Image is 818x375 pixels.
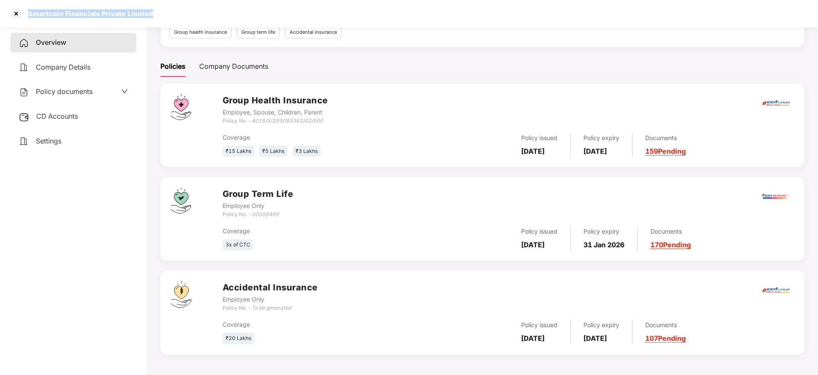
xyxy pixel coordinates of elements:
img: svg+xml;base64,PHN2ZyB4bWxucz0iaHR0cDovL3d3dy53My5vcmcvMjAwMC9zdmciIHdpZHRoPSIyNCIgaGVpZ2h0PSIyNC... [19,62,29,73]
img: svg+xml;base64,PHN2ZyB4bWxucz0iaHR0cDovL3d3dy53My5vcmcvMjAwMC9zdmciIHdpZHRoPSIyNCIgaGVpZ2h0PSIyNC... [19,136,29,146]
b: [DATE] [521,334,545,343]
h3: Group Term Life [223,187,293,201]
div: Policy expiry [583,320,619,330]
h3: Group Health Insurance [223,94,328,107]
i: 00009499 [252,211,279,217]
div: Coverage [223,133,413,142]
div: Policy issued [521,320,557,330]
span: Company Details [36,63,90,71]
img: svg+xml;base64,PHN2ZyB4bWxucz0iaHR0cDovL3d3dy53My5vcmcvMjAwMC9zdmciIHdpZHRoPSI0Ny43MTQiIGhlaWdodD... [171,187,191,214]
div: Accidental insurance [285,26,342,38]
img: icici.png [760,285,791,296]
div: Coverage [223,226,413,236]
div: ₹15 Lakhs [223,146,254,157]
div: Company Documents [199,61,268,72]
img: svg+xml;base64,PHN2ZyB4bWxucz0iaHR0cDovL3d3dy53My5vcmcvMjAwMC9zdmciIHdpZHRoPSIyNCIgaGVpZ2h0PSIyNC... [19,38,29,48]
div: Group health insurance [169,26,232,38]
span: Settings [36,137,61,145]
img: svg+xml;base64,PHN2ZyB4bWxucz0iaHR0cDovL3d3dy53My5vcmcvMjAwMC9zdmciIHdpZHRoPSI0Ny43MTQiIGhlaWdodD... [171,94,191,120]
div: 3x of CTC [223,239,253,251]
div: Documents [645,133,686,143]
span: Overview [36,38,66,47]
span: Policy documents [36,87,93,96]
div: Policy expiry [583,227,624,236]
div: Group term life [237,26,280,38]
a: 159 Pending [645,147,686,155]
div: Policy No. - [223,211,293,219]
div: Documents [650,227,691,236]
img: icici.png [760,98,791,108]
span: down [121,88,128,95]
div: Policy No. - [223,117,328,125]
div: ₹5 Lakhs [259,146,287,157]
img: svg+xml;base64,PHN2ZyB3aWR0aD0iMjUiIGhlaWdodD0iMjQiIHZpZXdCb3g9IjAgMCAyNSAyNCIgZmlsbD0ibm9uZSIgeG... [19,112,29,122]
b: [DATE] [521,147,545,155]
i: 4016/X/293093362/02/000 [252,117,323,124]
span: CD Accounts [36,112,78,120]
div: Employee Only [223,295,318,304]
div: Employee, Spouse, Children, Parent [223,108,328,117]
i: To be generated [252,305,291,311]
div: Policy expiry [583,133,619,143]
div: Policy issued [521,227,557,236]
b: [DATE] [521,240,545,249]
div: Employee Only [223,201,293,211]
b: [DATE] [583,147,607,155]
img: svg+xml;base64,PHN2ZyB4bWxucz0iaHR0cDovL3d3dy53My5vcmcvMjAwMC9zdmciIHdpZHRoPSIyNCIgaGVpZ2h0PSIyNC... [19,87,29,97]
div: Policy No. - [223,304,318,312]
a: 107 Pending [645,334,686,343]
h3: Accidental Insurance [223,281,318,294]
div: Documents [645,320,686,330]
b: 31 Jan 2026 [583,240,624,249]
img: svg+xml;base64,PHN2ZyB4bWxucz0iaHR0cDovL3d3dy53My5vcmcvMjAwMC9zdmciIHdpZHRoPSI0OS4zMjEiIGhlaWdodD... [171,281,191,308]
img: iciciprud.png [761,182,791,211]
div: Smartcoin Financials Private Limited [23,9,153,18]
b: [DATE] [583,334,607,343]
div: ₹3 Lakhs [293,146,321,157]
div: ₹20 Lakhs [223,333,254,344]
div: Coverage [223,320,413,329]
div: Policies [160,61,186,72]
div: Policy issued [521,133,557,143]
a: 170 Pending [650,240,691,249]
